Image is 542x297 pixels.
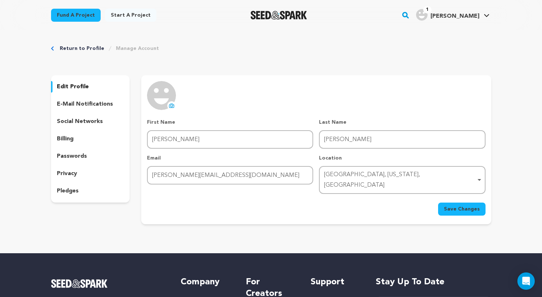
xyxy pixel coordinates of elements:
[181,276,231,288] h5: Company
[51,81,130,93] button: edit profile
[147,154,313,162] p: Email
[147,119,313,126] p: First Name
[57,187,79,195] p: pledges
[147,166,313,184] input: Email
[51,133,130,145] button: billing
[444,205,480,213] span: Save Changes
[57,117,103,126] p: social networks
[105,9,156,22] a: Start a project
[324,170,476,191] div: [GEOGRAPHIC_DATA], [US_STATE], [GEOGRAPHIC_DATA]
[438,203,486,216] button: Save Changes
[415,8,491,23] span: Mike G.'s Profile
[416,9,428,21] img: user.png
[51,9,101,22] a: Fund a project
[57,169,77,178] p: privacy
[116,45,159,52] a: Manage Account
[423,6,432,13] span: 1
[147,130,313,149] input: First Name
[517,272,535,290] div: Open Intercom Messenger
[430,13,479,19] span: [PERSON_NAME]
[376,276,491,288] h5: Stay up to date
[319,119,485,126] p: Last Name
[60,45,104,52] a: Return to Profile
[51,168,130,179] button: privacy
[51,116,130,127] button: social networks
[251,11,307,20] a: Seed&Spark Homepage
[57,152,87,161] p: passwords
[319,154,485,162] p: Location
[416,9,479,21] div: Mike G.'s Profile
[51,279,167,288] a: Seed&Spark Homepage
[51,185,130,197] button: pledges
[311,276,361,288] h5: Support
[319,130,485,149] input: Last Name
[251,11,307,20] img: Seed&Spark Logo Dark Mode
[51,150,130,162] button: passwords
[51,279,108,288] img: Seed&Spark Logo
[57,135,73,143] p: billing
[415,8,491,21] a: Mike G.'s Profile
[57,82,89,91] p: edit profile
[51,45,491,52] div: Breadcrumb
[51,98,130,110] button: e-mail notifications
[57,100,113,109] p: e-mail notifications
